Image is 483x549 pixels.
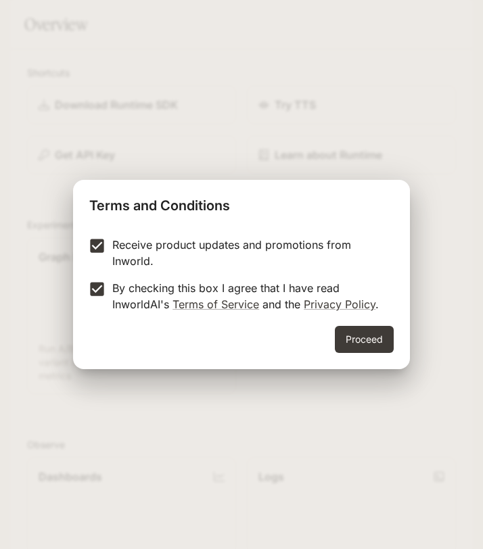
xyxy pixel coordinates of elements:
a: Privacy Policy [304,297,375,311]
a: Terms of Service [172,297,259,311]
p: Receive product updates and promotions from Inworld. [112,237,383,269]
h2: Terms and Conditions [73,180,410,226]
p: By checking this box I agree that I have read InworldAI's and the . [112,280,383,312]
button: Proceed [335,326,394,353]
